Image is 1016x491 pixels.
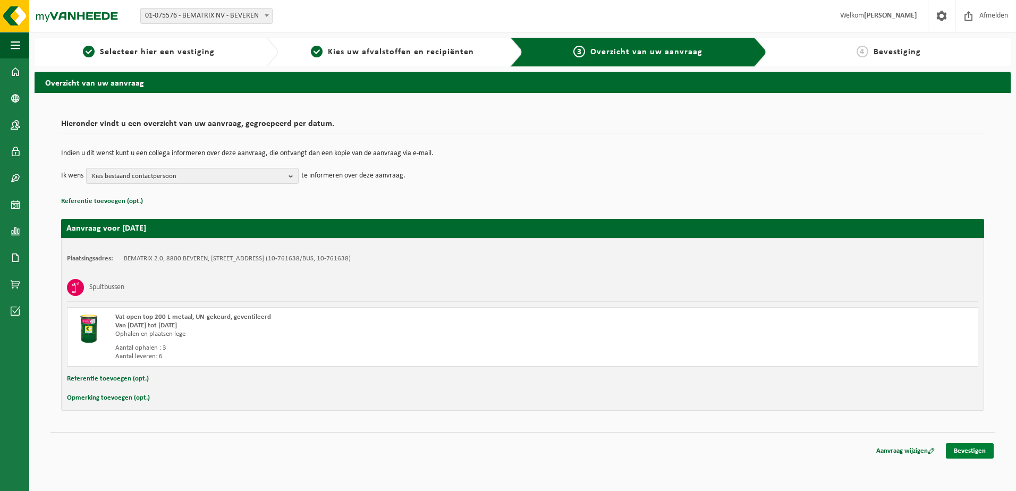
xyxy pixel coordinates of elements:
[66,224,146,233] strong: Aanvraag voor [DATE]
[573,46,585,57] span: 3
[328,48,474,56] span: Kies uw afvalstoffen en recipiënten
[140,8,273,24] span: 01-075576 - BEMATRIX NV - BEVEREN
[61,194,143,208] button: Referentie toevoegen (opt.)
[115,352,565,361] div: Aantal leveren: 6
[73,313,105,345] img: PB-OT-0200-MET-00-03.png
[284,46,501,58] a: 2Kies uw afvalstoffen en recipiënten
[92,168,284,184] span: Kies bestaand contactpersoon
[115,330,565,338] div: Ophalen en plaatsen lege
[67,372,149,386] button: Referentie toevoegen (opt.)
[115,314,271,320] span: Vat open top 200 L metaal, UN-gekeurd, geventileerd
[83,46,95,57] span: 1
[868,443,943,459] a: Aanvraag wijzigen
[89,279,124,296] h3: Spuitbussen
[67,391,150,405] button: Opmerking toevoegen (opt.)
[61,168,83,184] p: Ik wens
[141,9,272,23] span: 01-075576 - BEMATRIX NV - BEVEREN
[857,46,868,57] span: 4
[86,168,299,184] button: Kies bestaand contactpersoon
[100,48,215,56] span: Selecteer hier een vestiging
[61,120,984,134] h2: Hieronder vindt u een overzicht van uw aanvraag, gegroepeerd per datum.
[124,255,351,263] td: BEMATRIX 2.0, 8800 BEVEREN, [STREET_ADDRESS] (10-761638/BUS, 10-761638)
[311,46,323,57] span: 2
[946,443,994,459] a: Bevestigen
[590,48,702,56] span: Overzicht van uw aanvraag
[115,322,177,329] strong: Van [DATE] tot [DATE]
[864,12,917,20] strong: [PERSON_NAME]
[61,150,984,157] p: Indien u dit wenst kunt u een collega informeren over deze aanvraag, die ontvangt dan een kopie v...
[115,344,565,352] div: Aantal ophalen : 3
[301,168,405,184] p: te informeren over deze aanvraag.
[67,255,113,262] strong: Plaatsingsadres:
[40,46,257,58] a: 1Selecteer hier een vestiging
[874,48,921,56] span: Bevestiging
[35,72,1011,92] h2: Overzicht van uw aanvraag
